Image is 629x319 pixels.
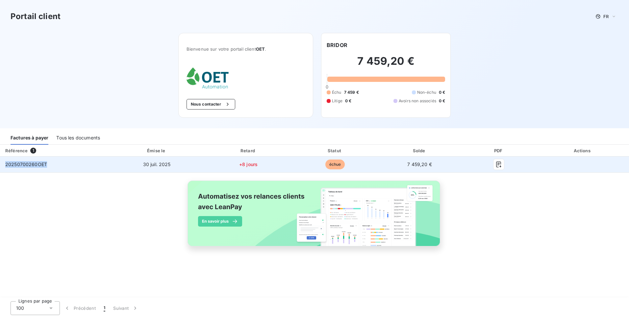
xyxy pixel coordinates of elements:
div: Statut [293,147,376,154]
img: Company logo [187,67,229,88]
div: Actions [538,147,628,154]
span: FR [603,14,609,19]
div: PDF [463,147,535,154]
span: Avoirs non associés [399,98,436,104]
button: 1 [100,301,109,315]
span: 20250700260OET [5,161,47,167]
span: 7 459,20 € [407,161,432,167]
span: 0 € [439,89,445,95]
span: 0 € [439,98,445,104]
button: Suivant [109,301,142,315]
span: 1 [30,148,36,154]
div: Émise le [111,147,203,154]
span: +8 jours [239,161,258,167]
span: échue [325,159,345,169]
span: 7 459 € [344,89,359,95]
img: banner [182,177,447,258]
span: 0 € [345,98,351,104]
h2: 7 459,20 € [327,55,445,74]
span: OET [256,46,265,52]
span: Litige [332,98,342,104]
div: Factures à payer [11,131,48,145]
button: Précédent [60,301,100,315]
h3: Portail client [11,11,61,22]
div: Solde [379,147,460,154]
div: Tous les documents [56,131,100,145]
span: Bienvenue sur votre portail client . [187,46,305,52]
span: Non-échu [417,89,436,95]
span: 30 juil. 2025 [143,161,171,167]
span: 0 [326,84,328,89]
span: 1 [104,305,105,311]
button: Nous contacter [187,99,235,110]
span: Échu [332,89,341,95]
div: Retard [206,147,291,154]
h6: BRIDOR [327,41,347,49]
span: 100 [16,305,24,311]
div: Référence [5,148,28,153]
